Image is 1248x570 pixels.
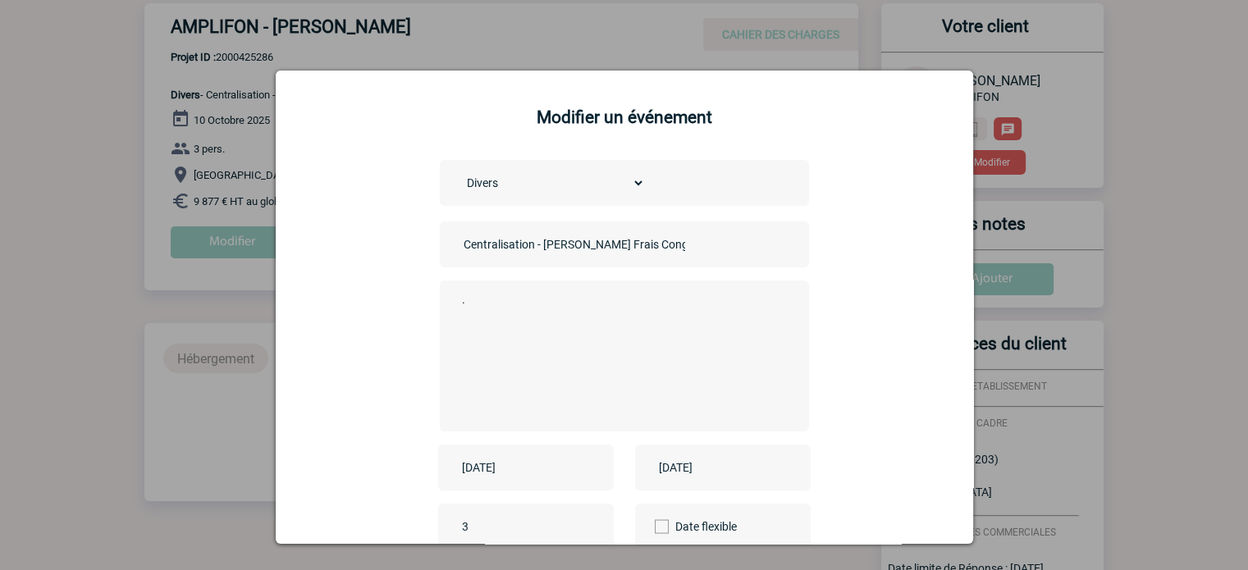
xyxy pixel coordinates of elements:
input: Date de fin [655,457,768,478]
label: Date flexible [655,504,711,549]
input: Nombre de participants [458,516,612,537]
textarea: . [458,289,782,420]
h2: Modifier un événement [296,107,953,127]
input: Date de début [458,457,571,478]
input: Nom de l'événement [459,234,689,255]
